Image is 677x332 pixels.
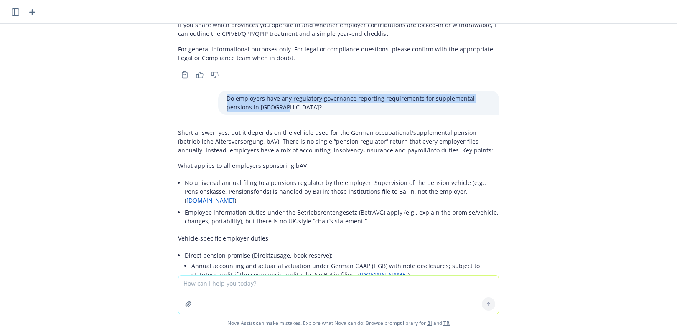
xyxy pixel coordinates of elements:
span: Nova Assist can make mistakes. Explore what Nova can do: Browse prompt library for and [4,314,673,332]
p: Short answer: yes, but it depends on the vehicle used for the German occupational/supplemental pe... [178,128,499,155]
a: [DOMAIN_NAME] [360,271,408,279]
p: What applies to all employers sponsoring bAV [178,161,499,170]
li: Direct pension promise (Direktzusage, book reserve): [185,249,499,312]
p: Do employers have any regulatory governance reporting requirements for supplemental pensions in [... [227,94,491,112]
svg: Copy to clipboard [181,71,188,79]
button: Thumbs down [208,69,221,81]
a: TR [443,319,450,327]
li: Employee information duties under the Betriebsrentengesetz (BetrAVG) apply (e.g., explain the pro... [185,206,499,227]
p: For general informational purposes only. For legal or compliance questions, please confirm with t... [178,45,499,62]
li: Annual accounting and actuarial valuation under German GAAP (HGB) with note disclosures; subject ... [191,260,499,281]
a: BI [427,319,432,327]
p: If you share which provinces you operate in and whether employer contributions are locked-in or w... [178,20,499,38]
li: No universal annual filing to a pensions regulator by the employer. Supervision of the pension ve... [185,177,499,206]
a: [DOMAIN_NAME] [186,196,234,204]
p: Vehicle‑specific employer duties [178,234,499,243]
